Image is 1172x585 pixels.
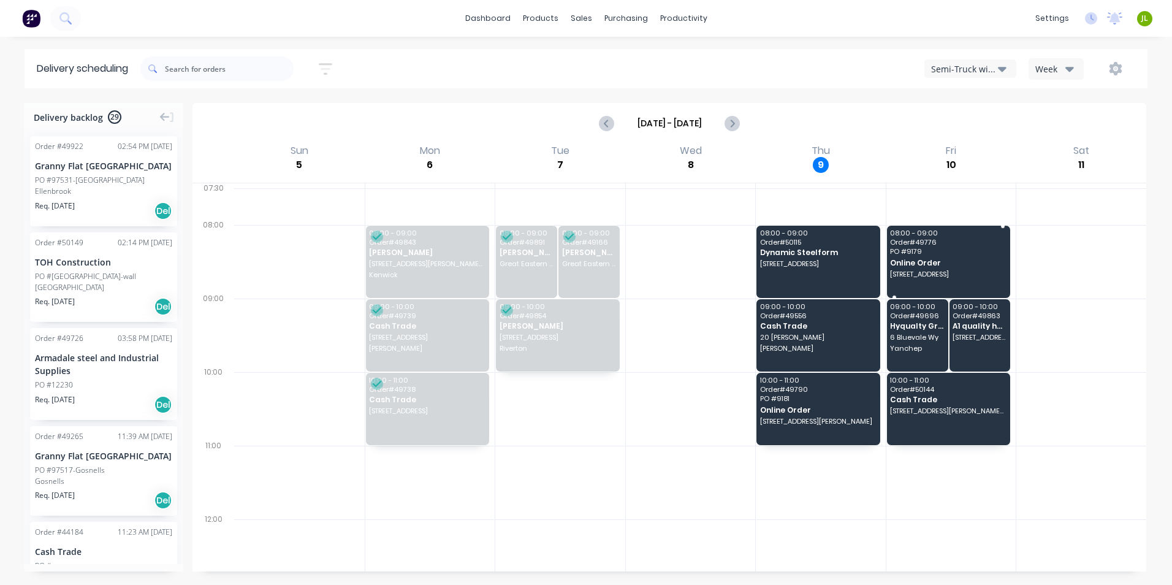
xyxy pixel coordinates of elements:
div: 11:00 [192,438,234,512]
span: A1 quality homes pty ltd [953,322,1006,330]
span: [PERSON_NAME] [369,248,484,256]
span: Order # 49790 [760,386,875,393]
span: Cash Trade [369,322,484,330]
span: Online Order [890,259,1005,267]
div: Thu [808,145,834,157]
div: 11 [1073,157,1089,173]
span: Order # 49854 [500,312,615,319]
div: PO #97517-Gosnells [35,465,105,476]
button: Semi-Truck with Hiab [924,59,1016,78]
span: Req. [DATE] [35,490,75,501]
div: Del [154,297,172,316]
span: 08:00 - 09:00 [369,229,484,237]
div: Order # 49265 [35,431,83,442]
span: Req. [DATE] [35,296,75,307]
div: 9 [813,157,829,173]
div: Del [154,396,172,414]
div: PO #12230 [35,380,73,391]
span: JL [1141,13,1148,24]
span: 20 [PERSON_NAME] [760,334,875,341]
span: Order # 49891 [500,239,554,246]
img: Factory [22,9,40,28]
div: 6 [422,157,438,173]
span: Req. [DATE] [35,201,75,212]
span: [PERSON_NAME] [760,345,875,352]
div: 07:30 [192,181,234,218]
div: 8 [683,157,699,173]
span: Order # 49776 [890,239,1005,246]
div: 03:58 PM [DATE] [118,333,172,344]
span: 08:00 - 09:00 [760,229,875,237]
span: Order # 49696 [890,312,944,319]
div: 11:39 AM [DATE] [118,431,172,442]
span: [STREET_ADDRESS] [953,334,1006,341]
span: 10:00 - 11:00 [760,377,875,384]
span: Req. [DATE] [35,394,75,405]
span: 10:00 - 11:00 [369,377,484,384]
span: Cash Trade [760,322,875,330]
div: Sun [287,145,312,157]
span: 09:00 - 10:00 [369,303,484,310]
div: sales [565,9,598,28]
div: 7 [552,157,568,173]
div: PO # [35,560,51,572]
span: 08:00 - 09:00 [890,229,1005,237]
span: Riverton [500,345,615,352]
div: Semi-Truck with Hiab [931,63,998,75]
div: Order # 49922 [35,141,83,152]
span: Great Eastern Freightlines, [STREET_ADDRESS][PERSON_NAME] [562,260,616,267]
div: Order # 44184 [35,527,83,538]
div: 08:00 [192,218,234,291]
div: productivity [654,9,713,28]
div: Granny Flat [GEOGRAPHIC_DATA] [35,449,172,462]
div: Tue [547,145,573,157]
span: [PERSON_NAME] [369,345,484,352]
span: [STREET_ADDRESS] [369,334,484,341]
span: [STREET_ADDRESS][PERSON_NAME][PERSON_NAME] [890,407,1005,415]
span: 08:00 - 09:00 [500,229,554,237]
div: PO #[GEOGRAPHIC_DATA]-wall [35,271,136,282]
div: TOH Construction [35,256,172,269]
div: Cash Trade [35,545,172,558]
span: Order # 49863 [953,312,1006,319]
div: 09:00 [192,291,234,365]
div: Week [1035,63,1071,75]
span: 08:00 - 09:00 [562,229,616,237]
div: Gosnells [35,476,172,487]
span: 6 Bluevale Wy [890,334,944,341]
span: Cash Trade [890,396,1005,403]
button: Week [1029,58,1084,80]
span: Delivery backlog [34,111,103,124]
div: 11:23 AM [DATE] [118,527,172,538]
span: Yanchep [890,345,944,352]
span: [STREET_ADDRESS] [890,270,1005,278]
div: 5 [291,157,307,173]
div: Order # 49726 [35,333,83,344]
div: 02:14 PM [DATE] [118,237,172,248]
span: Order # 49738 [369,386,484,393]
span: Order # 49556 [760,312,875,319]
input: Search for orders [165,56,294,81]
span: Kenwick [369,271,484,278]
span: 29 [108,110,121,124]
div: Armadale steel and Industrial Supplies [35,351,172,377]
div: Del [154,202,172,220]
div: settings [1029,9,1075,28]
div: purchasing [598,9,654,28]
span: [PERSON_NAME] [500,248,554,256]
span: Cash Trade [369,396,484,403]
span: [STREET_ADDRESS] [369,407,484,415]
div: PO #97531-[GEOGRAPHIC_DATA] [35,175,145,186]
span: Order # 49843 [369,239,484,246]
span: [STREET_ADDRESS] [760,260,875,267]
span: Hyqualty Group [890,322,944,330]
div: 10:00 [192,365,234,438]
span: 10:00 - 11:00 [890,377,1005,384]
span: Dynamic Steelform [760,248,875,256]
span: Great Eastern Freightlines, [STREET_ADDRESS][PERSON_NAME] [500,260,554,267]
span: Order # 50115 [760,239,875,246]
div: Fri [942,145,960,157]
div: Order # 50149 [35,237,83,248]
span: 09:00 - 10:00 [760,303,875,310]
span: 09:00 - 10:00 [890,303,944,310]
